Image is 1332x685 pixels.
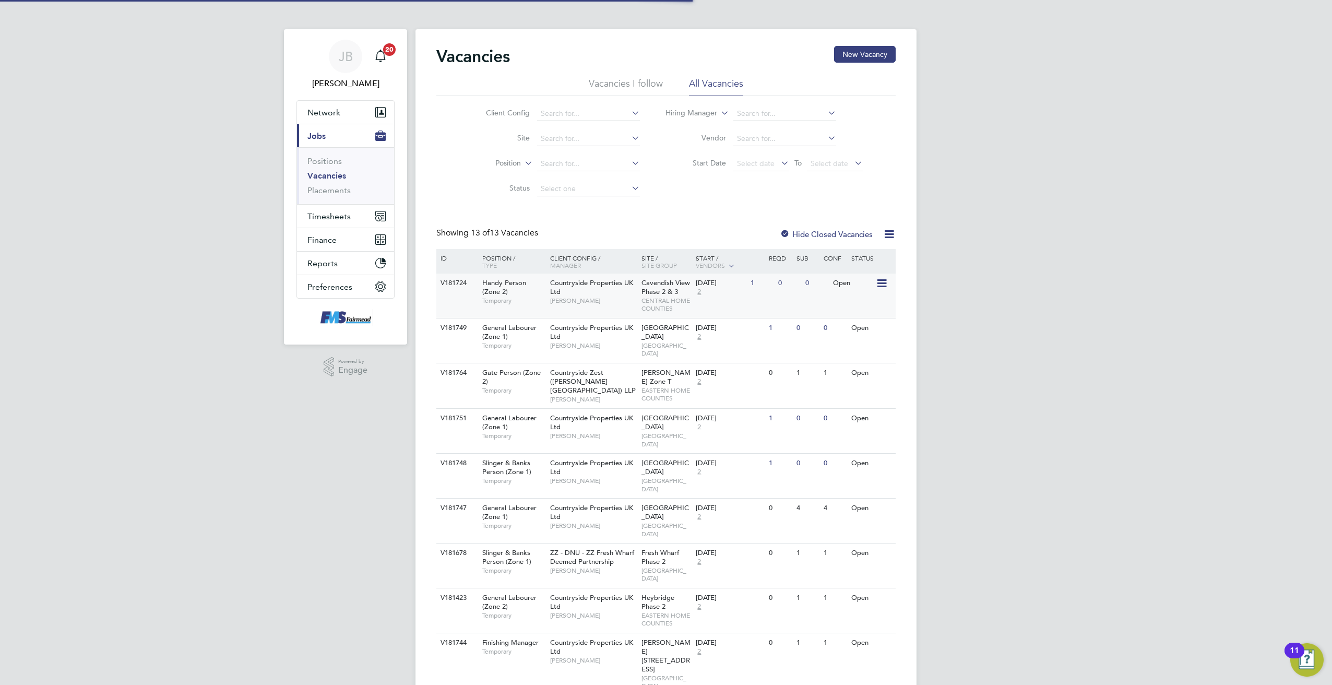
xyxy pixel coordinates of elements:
[696,288,703,297] span: 2
[550,477,636,485] span: [PERSON_NAME]
[537,157,640,171] input: Search for...
[821,318,848,338] div: 0
[641,297,691,313] span: CENTRAL HOME COUNTIES
[438,363,474,383] div: V181764
[383,43,396,56] span: 20
[318,309,373,326] img: f-mead-logo-retina.png
[471,228,538,238] span: 13 Vacancies
[641,323,689,341] span: [GEOGRAPHIC_DATA]
[830,274,876,293] div: Open
[641,548,679,566] span: Fresh Wharf Phase 2
[550,432,636,440] span: [PERSON_NAME]
[766,454,793,473] div: 1
[641,278,690,296] span: Cavendish View Phase 2 & 3
[641,503,689,521] span: [GEOGRAPHIC_DATA]
[438,454,474,473] div: V181748
[641,261,677,269] span: Site Group
[849,544,894,563] div: Open
[821,499,848,518] div: 4
[482,386,545,395] span: Temporary
[307,156,342,166] a: Positions
[641,414,689,431] span: [GEOGRAPHIC_DATA]
[482,414,537,431] span: General Labourer (Zone 1)
[849,363,894,383] div: Open
[641,341,691,358] span: [GEOGRAPHIC_DATA]
[307,108,340,117] span: Network
[641,458,689,476] span: [GEOGRAPHIC_DATA]
[641,638,691,674] span: [PERSON_NAME][STREET_ADDRESS]
[548,249,639,274] div: Client Config /
[641,477,691,493] span: [GEOGRAPHIC_DATA]
[821,454,848,473] div: 0
[794,544,821,563] div: 1
[438,499,474,518] div: V181747
[696,603,703,611] span: 2
[849,633,894,653] div: Open
[482,458,531,476] span: Slinger & Banks Person (Zone 1)
[696,468,703,477] span: 2
[482,297,545,305] span: Temporary
[794,454,821,473] div: 0
[696,369,764,377] div: [DATE]
[482,566,545,575] span: Temporary
[550,566,636,575] span: [PERSON_NAME]
[550,638,633,656] span: Countryside Properties UK Ltd
[849,318,894,338] div: Open
[733,132,836,146] input: Search for...
[436,228,540,239] div: Showing
[474,249,548,274] div: Position /
[482,647,545,656] span: Temporary
[693,249,766,275] div: Start /
[482,638,539,647] span: Finishing Manager
[766,363,793,383] div: 0
[297,228,394,251] button: Finance
[550,278,633,296] span: Countryside Properties UK Ltd
[849,588,894,608] div: Open
[470,183,530,193] label: Status
[438,633,474,653] div: V181744
[834,46,896,63] button: New Vacancy
[639,249,694,274] div: Site /
[550,548,634,566] span: ZZ - DNU - ZZ Fresh Wharf Deemed Partnership
[482,593,537,611] span: General Labourer (Zone 2)
[803,274,830,293] div: 0
[766,544,793,563] div: 0
[461,158,521,169] label: Position
[550,341,636,350] span: [PERSON_NAME]
[307,185,351,195] a: Placements
[641,368,691,386] span: [PERSON_NAME] Zone T
[794,588,821,608] div: 1
[776,274,803,293] div: 0
[748,274,775,293] div: 1
[794,499,821,518] div: 4
[657,108,717,119] label: Hiring Manager
[297,252,394,275] button: Reports
[307,235,337,245] span: Finance
[849,454,894,473] div: Open
[482,368,541,386] span: Gate Person (Zone 2)
[821,249,848,267] div: Conf
[550,261,581,269] span: Manager
[482,503,537,521] span: General Labourer (Zone 1)
[438,318,474,338] div: V181749
[696,558,703,566] span: 2
[470,133,530,143] label: Site
[849,499,894,518] div: Open
[438,249,474,267] div: ID
[821,633,848,653] div: 1
[297,101,394,124] button: Network
[550,656,636,665] span: [PERSON_NAME]
[537,182,640,196] input: Select one
[696,549,764,558] div: [DATE]
[821,588,848,608] div: 1
[849,249,894,267] div: Status
[696,414,764,423] div: [DATE]
[550,611,636,620] span: [PERSON_NAME]
[550,297,636,305] span: [PERSON_NAME]
[766,318,793,338] div: 1
[370,40,391,73] a: 20
[794,409,821,428] div: 0
[296,40,395,90] a: JB[PERSON_NAME]
[696,639,764,647] div: [DATE]
[641,432,691,448] span: [GEOGRAPHIC_DATA]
